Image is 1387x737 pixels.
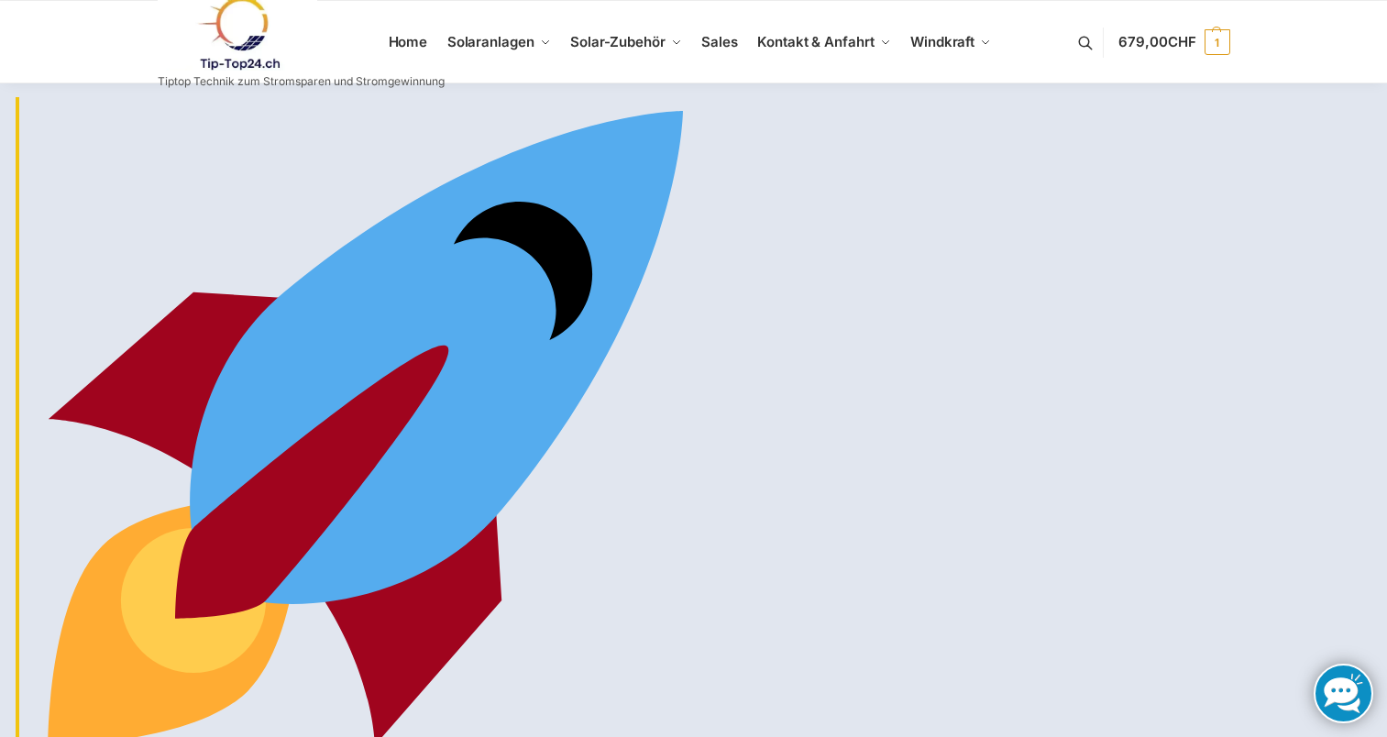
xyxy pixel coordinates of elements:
span: Sales [701,33,738,50]
a: 679,00CHF 1 [1118,15,1229,70]
span: Solaranlagen [447,33,534,50]
a: Sales [694,1,745,83]
p: Tiptop Technik zum Stromsparen und Stromgewinnung [158,76,445,87]
a: Solar-Zubehör [563,1,689,83]
span: CHF [1168,33,1196,50]
a: Solaranlagen [439,1,557,83]
span: Windkraft [910,33,974,50]
span: 679,00 [1118,33,1195,50]
span: 1 [1205,29,1230,55]
span: Kontakt & Anfahrt [757,33,874,50]
a: Kontakt & Anfahrt [750,1,898,83]
a: Windkraft [903,1,999,83]
span: Solar-Zubehör [570,33,666,50]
